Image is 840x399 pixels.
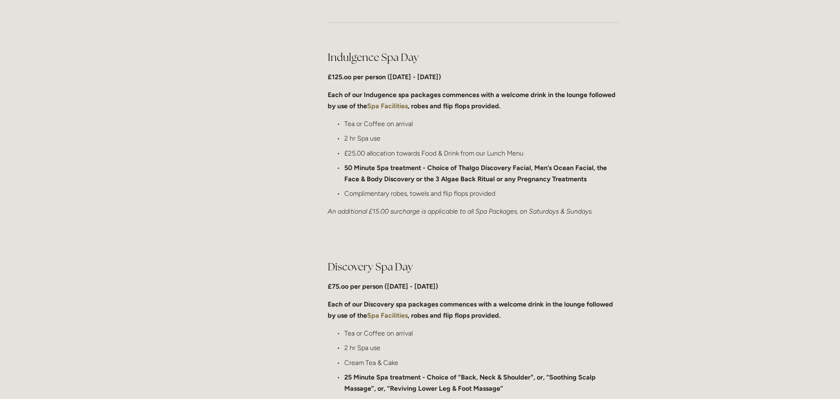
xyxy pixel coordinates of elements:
[328,73,441,81] strong: £125.oo per person ([DATE] - [DATE])
[344,148,618,159] p: £25.00 allocation towards Food & Drink from our Lunch Menu
[344,373,597,392] strong: 25 Minute Spa treatment - Choice of “Back, Neck & Shoulder", or, “Soothing Scalp Massage”, or, “R...
[328,207,593,215] em: An additional £15.00 surcharge is applicable to all Spa Packages, on Saturdays & Sundays.
[344,357,618,368] p: Cream Tea & Cake
[408,311,501,319] strong: , robes and flip flops provided.
[328,91,617,110] strong: Each of our Indugence spa packages commences with a welcome drink in the lounge followed by use o...
[344,188,618,199] p: Complimentary robes, towels and flip flops provided
[367,102,408,110] a: Spa Facilities
[328,260,618,274] h2: Discovery Spa Day
[328,300,615,319] strong: Each of our Discovery spa packages commences with a welcome drink in the lounge followed by use o...
[344,328,618,339] p: Tea or Coffee on arrival
[344,342,618,353] p: 2 hr Spa use
[344,118,618,129] p: Tea or Coffee on arrival
[408,102,501,110] strong: , robes and flip flops provided.
[328,282,438,290] strong: £75.oo per person ([DATE] - [DATE])
[367,311,408,319] a: Spa Facilities
[344,164,609,183] strong: 50 Minute Spa treatment - Choice of Thalgo Discovery Facial, Men’s Ocean Facial, the Face & Body ...
[344,133,618,144] p: 2 hr Spa use
[328,50,618,65] h2: Indulgence Spa Day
